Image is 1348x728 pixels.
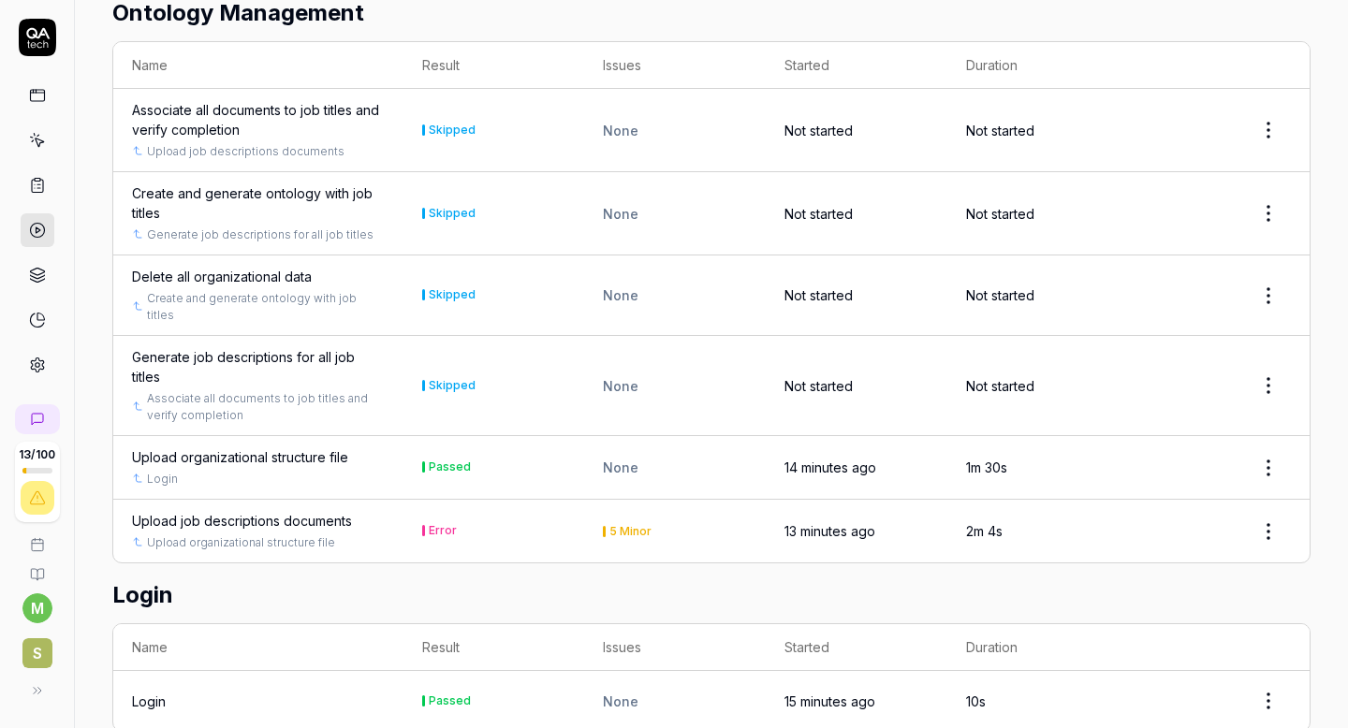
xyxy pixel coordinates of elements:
[603,692,747,711] div: None
[403,42,585,89] th: Result
[7,522,66,552] a: Book a call with us
[403,624,585,671] th: Result
[429,380,476,391] div: Skipped
[947,42,1129,89] th: Duration
[947,624,1129,671] th: Duration
[947,89,1129,172] td: Not started
[784,459,876,475] time: 14 minutes ago
[603,458,747,477] div: None
[112,578,1311,612] h2: Login
[132,267,312,286] a: Delete all organizational data
[429,289,476,300] div: Skipped
[147,471,178,488] a: Login
[22,593,52,623] button: m
[766,42,947,89] th: Started
[966,459,1007,475] time: 1m 30s
[113,42,403,89] th: Name
[19,449,55,460] span: 13 / 100
[784,523,875,539] time: 13 minutes ago
[947,172,1129,255] td: Not started
[15,404,60,434] a: New conversation
[132,447,348,467] a: Upload organizational structure file
[113,624,403,671] th: Name
[132,347,385,386] a: Generate job descriptions for all job titles
[584,42,766,89] th: Issues
[429,695,471,706] div: Passed
[784,693,875,709] time: 15 minutes ago
[766,89,947,172] td: Not started
[7,623,66,672] button: S
[947,336,1129,436] td: Not started
[947,255,1129,336] td: Not started
[603,121,747,140] div: None
[429,124,476,136] div: Skipped
[766,255,947,336] td: Not started
[429,208,476,219] div: Skipped
[609,526,652,537] div: 5 Minor
[132,100,385,139] a: Associate all documents to job titles and verify completion
[766,624,947,671] th: Started
[147,143,344,160] a: Upload job descriptions documents
[766,336,947,436] td: Not started
[147,290,385,324] a: Create and generate ontology with job titles
[147,534,335,551] a: Upload organizational structure file
[766,172,947,255] td: Not started
[429,525,457,536] div: Error
[429,461,471,473] div: Passed
[7,552,66,582] a: Documentation
[147,390,385,424] a: Associate all documents to job titles and verify completion
[22,638,52,668] span: S
[147,226,374,243] a: Generate job descriptions for all job titles
[132,511,352,531] a: Upload job descriptions documents
[584,624,766,671] th: Issues
[603,204,747,224] div: None
[966,523,1003,539] time: 2m 4s
[603,376,747,396] div: None
[603,285,747,305] div: None
[132,692,166,711] a: Login
[966,693,986,709] time: 10s
[132,183,385,223] a: Create and generate ontology with job titles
